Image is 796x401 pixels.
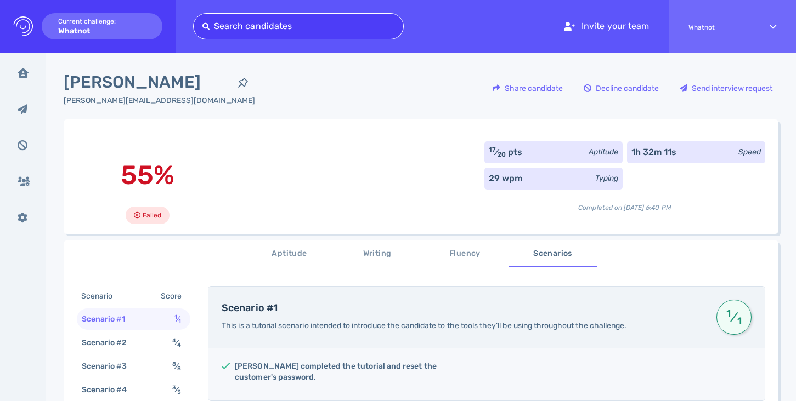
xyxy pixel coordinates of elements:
sup: 17 [489,146,496,153]
div: 29 wpm [489,172,522,185]
span: Writing [340,247,415,261]
button: Decline candidate [578,75,665,101]
span: ⁄ [172,362,181,371]
span: Aptitude [252,247,327,261]
div: Scenario #1 [80,311,139,327]
span: ⁄ [172,385,181,394]
div: Share candidate [487,76,568,101]
sub: 8 [177,365,181,372]
div: Typing [595,173,618,184]
span: [PERSON_NAME] [64,70,231,95]
h4: Scenario #1 [222,302,703,314]
sup: 8 [172,360,176,368]
div: Send interview request [674,76,778,101]
span: Whatnot [688,24,750,31]
div: Click to copy the email address [64,95,255,106]
div: Scenario #2 [80,335,140,351]
span: This is a tutorial scenario intended to introduce the candidate to the tools they’ll be using thr... [222,321,626,330]
div: 1h 32m 11s [631,146,677,159]
button: Share candidate [487,75,569,101]
span: ⁄ [725,307,743,327]
h5: [PERSON_NAME] completed the tutorial and reset the customer's password. [235,361,478,383]
span: 55% [121,159,174,191]
div: Scenario #4 [80,382,140,398]
div: Decline candidate [578,76,664,101]
sub: 1 [735,320,743,322]
sub: 4 [177,341,181,348]
sup: 3 [172,384,176,391]
div: Scenario [79,288,126,304]
sub: 3 [177,388,181,396]
span: Failed [143,209,161,222]
div: ⁄ pts [489,146,523,159]
sup: 1 [174,313,177,320]
div: Speed [738,146,761,158]
span: ⁄ [172,338,181,347]
sub: 1 [178,318,181,325]
button: Send interview request [674,75,778,101]
sup: 4 [172,337,176,344]
span: ⁄ [174,314,181,324]
div: Score [159,288,188,304]
div: Scenario #3 [80,358,140,374]
div: Completed on [DATE] 6:40 PM [484,194,765,213]
span: Fluency [428,247,503,261]
sup: 1 [725,312,733,314]
div: Aptitude [589,146,618,158]
sub: 20 [498,151,506,158]
span: Scenarios [516,247,590,261]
